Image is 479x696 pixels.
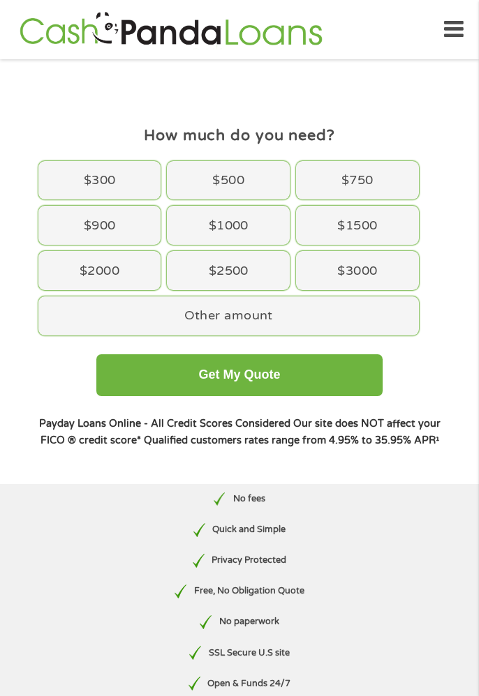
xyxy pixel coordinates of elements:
[144,434,439,446] strong: Qualified customers rates range from 4.95% to 35.95% APR¹
[15,10,327,50] img: GetLoanNow Logo
[219,615,279,628] p: No paperwork
[38,296,419,335] div: Other amount
[207,677,290,690] p: Open & Funds 24/7
[35,126,443,145] h4: How much do you need?
[39,418,290,430] strong: Payday Loans Online - All Credit Scores Considered
[194,584,304,598] p: Free, No Obligation Quote
[167,206,290,245] div: $1000
[38,161,161,200] div: $300
[296,206,419,245] div: $1500
[296,251,419,290] div: $3000
[212,523,286,536] p: Quick and Simple
[167,251,290,290] div: $2500
[233,492,265,506] p: No fees
[38,206,161,245] div: $900
[38,251,161,290] div: $2000
[167,161,290,200] div: $500
[296,161,419,200] div: $750
[212,554,286,567] p: Privacy Protected
[40,418,441,446] strong: Our site does NOT affect your FICO ® credit score*
[96,354,383,396] button: Get My Quote
[209,646,290,660] p: SSL Secure U.S site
